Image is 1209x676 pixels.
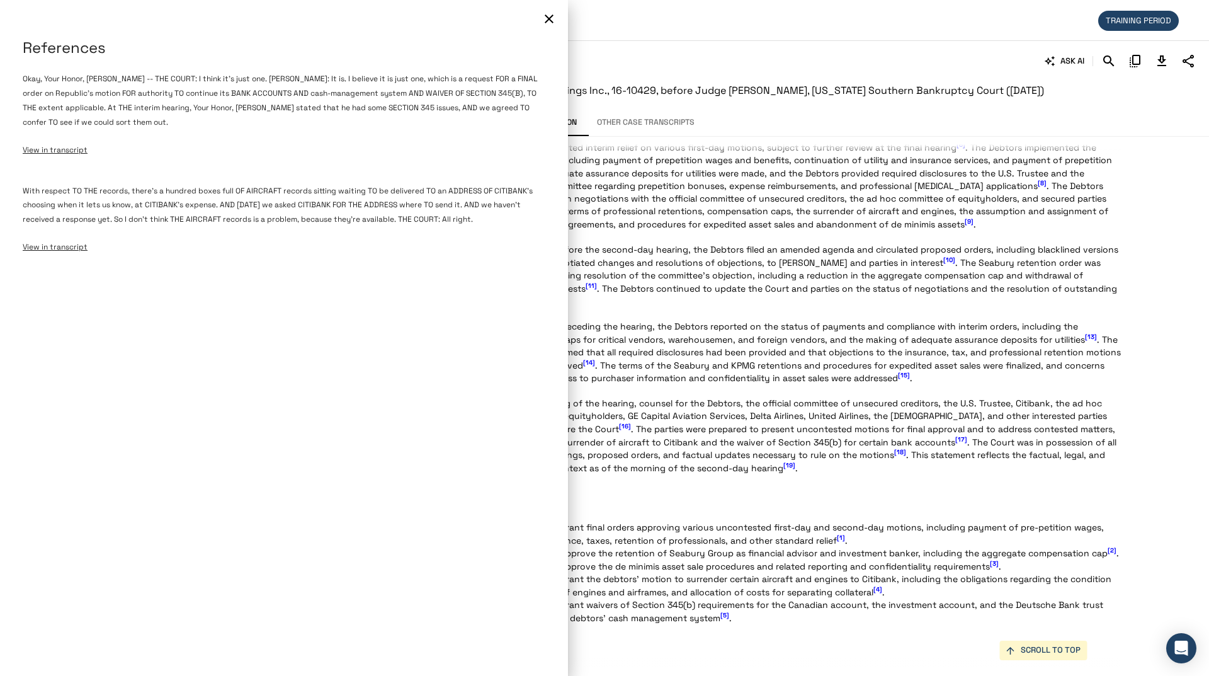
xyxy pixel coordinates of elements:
[23,74,538,127] span: Okay, Your Honor, [PERSON_NAME] -- THE COURT: I think it's just one. [PERSON_NAME]: It is. I beli...
[23,186,533,225] span: With respect TO THE records, there's a hundred boxes full OF AIRCRAFT records sitting waiting TO ...
[23,145,88,155] span: View in transcript
[23,38,545,58] h5: References
[1166,633,1196,663] div: Open Intercom Messenger
[23,242,88,252] span: View in transcript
